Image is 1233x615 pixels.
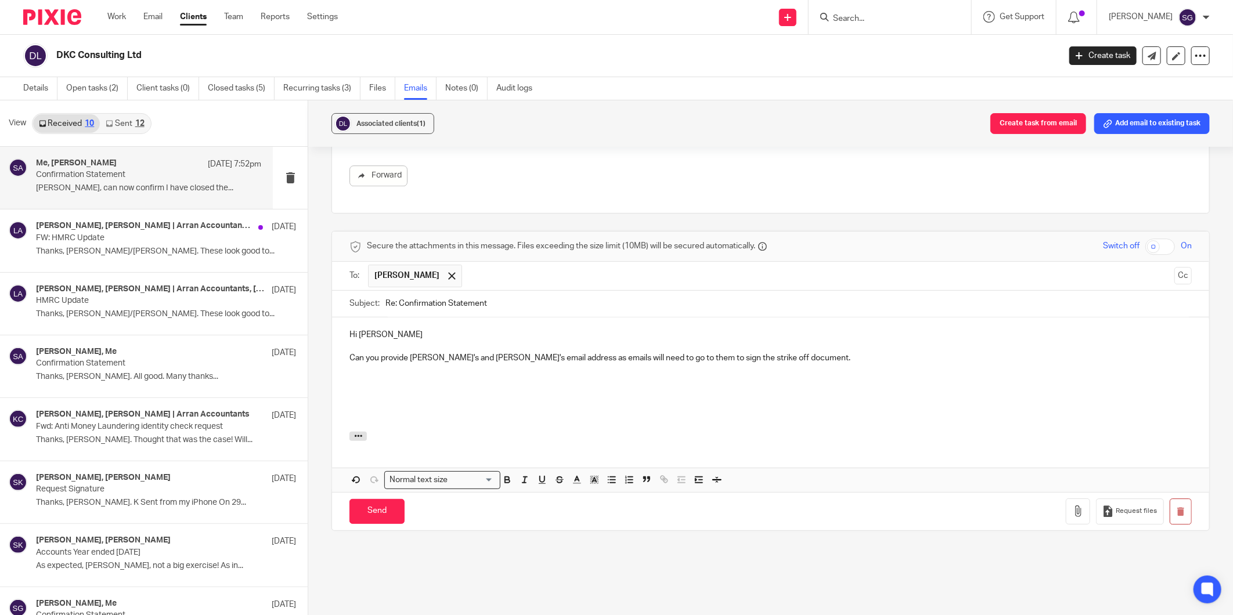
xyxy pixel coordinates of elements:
[349,298,380,309] label: Subject:
[23,295,781,306] div: Hi [PERSON_NAME]
[404,77,437,100] a: Emails
[272,536,296,547] p: [DATE]
[23,271,781,283] div: On [DATE] 08:03, [PERSON_NAME] | Arran Accountants <[PERSON_NAME][EMAIL_ADDRESS][DOMAIN_NAME]> wr...
[349,270,362,281] label: To:
[23,77,57,100] a: Details
[1116,507,1158,516] span: Request files
[832,14,936,24] input: Search
[1069,46,1137,65] a: Create task
[23,9,81,25] img: Pixie
[23,400,781,412] div: [PERSON_NAME]
[9,158,27,177] img: svg%3E
[369,77,395,100] a: Files
[66,77,128,100] a: Open tasks (2)
[208,77,275,100] a: Closed tasks (5)
[272,284,296,296] p: [DATE]
[36,347,117,357] h4: [PERSON_NAME], Me
[38,582,758,606] div: I have spoken with [PERSON_NAME] and it's not a bother to hold off on the confirmation statement....
[367,240,755,252] span: Secure the attachments in this message. Files exceeding the size limit (10MB) will be secured aut...
[349,499,405,524] input: Send
[36,158,117,168] h4: Me, [PERSON_NAME]
[1094,113,1210,134] button: Add email to existing task
[31,515,758,538] blockquote: On [DATE] 16:02, [PERSON_NAME] | Arran Accountants <[PERSON_NAME][EMAIL_ADDRESS][DOMAIN_NAME]> wr...
[36,221,253,231] h4: [PERSON_NAME], [PERSON_NAME] | Arran Accountants, [PERSON_NAME]
[261,11,290,23] a: Reports
[272,347,296,359] p: [DATE]
[334,115,352,132] img: svg%3E
[9,284,27,303] img: svg%3E
[100,114,150,133] a: Sent12
[9,410,27,428] img: svg%3E
[36,484,244,494] p: Request Signature
[208,158,261,170] p: [DATE] 7:52pm
[56,49,853,62] h2: DKC Consulting Ltd
[107,11,126,23] a: Work
[283,77,360,100] a: Recurring tasks (3)
[272,599,296,610] p: [DATE]
[23,436,781,447] div: On [DATE] 6:04pm, [PERSON_NAME] ([EMAIL_ADDRESS][DOMAIN_NAME]) wrote:
[374,270,439,281] span: [PERSON_NAME]
[143,11,163,23] a: Email
[36,536,171,545] h4: [PERSON_NAME], [PERSON_NAME]
[23,44,48,68] img: svg%3E
[23,413,781,424] div: Arran Accountancy Ltd
[33,114,100,133] a: Received10
[180,11,207,23] a: Clients
[23,389,781,400] div: Kind Regards
[331,113,434,134] button: Associated clients(1)
[36,410,250,419] h4: [PERSON_NAME], [PERSON_NAME] | Arran Accountants
[9,117,26,129] span: View
[1174,267,1192,284] button: Cc
[36,284,266,294] h4: [PERSON_NAME], [PERSON_NAME] | Arran Accountants, [PERSON_NAME]
[36,309,296,319] p: Thanks, [PERSON_NAME]/[PERSON_NAME]. These look good to...
[36,473,171,483] h4: [PERSON_NAME], [PERSON_NAME]
[36,561,296,571] p: As expected, [PERSON_NAME], not a big exercise! As in...
[1000,13,1044,21] span: Get Support
[272,410,296,421] p: [DATE]
[349,352,1192,364] p: Can you provide [PERSON_NAME]'s and [PERSON_NAME]'s email address as emails will need to go to th...
[452,474,493,486] input: Search for option
[23,318,781,330] div: Unfortunately we can't close the bank account on your behalf, this will need to be done by yourse...
[36,233,244,243] p: FW: HMRC Update
[36,372,296,382] p: Thanks, [PERSON_NAME]. All good. Many thanks...
[307,11,338,23] a: Settings
[36,498,296,508] p: Thanks, [PERSON_NAME]. K Sent from my iPhone On 29...
[417,120,426,127] span: (1)
[9,221,27,240] img: svg%3E
[36,435,296,445] p: Thanks, [PERSON_NAME]. Thought that was the case! Will...
[36,422,244,432] p: Fwd: Anti Money Laundering identity check request
[9,347,27,366] img: svg%3E
[224,11,243,23] a: Team
[496,77,541,100] a: Audit logs
[1178,8,1197,27] img: svg%3E
[36,296,244,306] p: HMRC Update
[445,77,488,100] a: Notes (0)
[38,558,758,570] div: Hi [PERSON_NAME]
[136,77,199,100] a: Client tasks (0)
[1103,240,1140,252] span: Switch off
[36,183,261,193] p: [PERSON_NAME], can now confirm I have closed the...
[349,329,1192,341] p: Hi [PERSON_NAME]
[36,170,216,180] p: Confirmation Statement
[1181,240,1192,252] span: On
[272,473,296,484] p: [DATE]
[384,471,500,489] div: Search for option
[387,474,450,486] span: Normal text size
[349,165,408,186] a: Forward
[36,359,244,368] p: Confirmation Statement
[135,120,145,128] div: 12
[36,548,244,558] p: Accounts Year ended [DATE]
[990,113,1086,134] button: Create task from email
[272,221,296,233] p: [DATE]
[9,473,27,491] img: svg%3E
[85,120,94,128] div: 10
[1096,498,1163,524] button: Request files
[36,247,296,256] p: Thanks, [PERSON_NAME]/[PERSON_NAME]. These look good to...
[9,536,27,554] img: svg%3E
[31,483,781,495] div: Sent from my iPhone
[36,599,117,609] h4: [PERSON_NAME], Me
[1109,11,1173,23] p: [PERSON_NAME]
[356,120,426,127] span: Associated clients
